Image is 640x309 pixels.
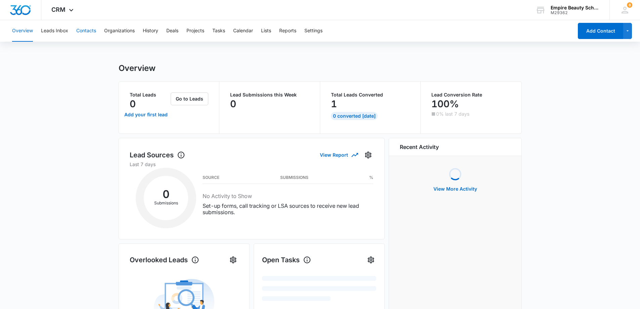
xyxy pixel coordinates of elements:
[230,99,236,109] p: 0
[262,255,311,265] h1: Open Tasks
[331,112,378,120] div: 0 Converted [DATE]
[331,92,410,97] p: Total Leads Converted
[104,20,135,42] button: Organizations
[363,150,374,160] button: Settings
[551,10,600,15] div: account id
[431,99,459,109] p: 100%
[366,255,376,265] button: Settings
[203,176,219,179] h3: Source
[431,92,511,97] p: Lead Conversion Rate
[143,20,158,42] button: History
[320,149,357,161] button: View Report
[123,107,170,123] a: Add your first lead
[130,255,199,265] h1: Overlooked Leads
[400,143,439,151] h6: Recent Activity
[331,99,337,109] p: 1
[551,5,600,10] div: account name
[233,20,253,42] button: Calendar
[203,203,373,216] p: Set-up forms, call tracking or LSA sources to receive new lead submissions.
[41,20,68,42] button: Leads Inbox
[427,181,484,197] button: View More Activity
[130,92,170,97] p: Total Leads
[228,255,239,265] button: Settings
[230,92,309,97] p: Lead Submissions this Week
[171,96,208,102] a: Go to Leads
[212,20,225,42] button: Tasks
[76,20,96,42] button: Contacts
[144,200,188,206] p: Submissions
[130,99,136,109] p: 0
[578,23,623,39] button: Add Contact
[130,150,185,160] h1: Lead Sources
[261,20,271,42] button: Lists
[304,20,323,42] button: Settings
[144,190,188,199] h2: 0
[627,2,632,8] span: 8
[171,92,208,105] button: Go to Leads
[203,192,373,200] h3: No Activity to Show
[627,2,632,8] div: notifications count
[119,63,156,73] h1: Overview
[369,176,373,179] h3: %
[279,20,296,42] button: Reports
[436,112,469,116] p: 0% last 7 days
[51,6,66,13] span: CRM
[12,20,33,42] button: Overview
[130,161,374,168] p: Last 7 days
[280,176,308,179] h3: Submissions
[186,20,204,42] button: Projects
[166,20,178,42] button: Deals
